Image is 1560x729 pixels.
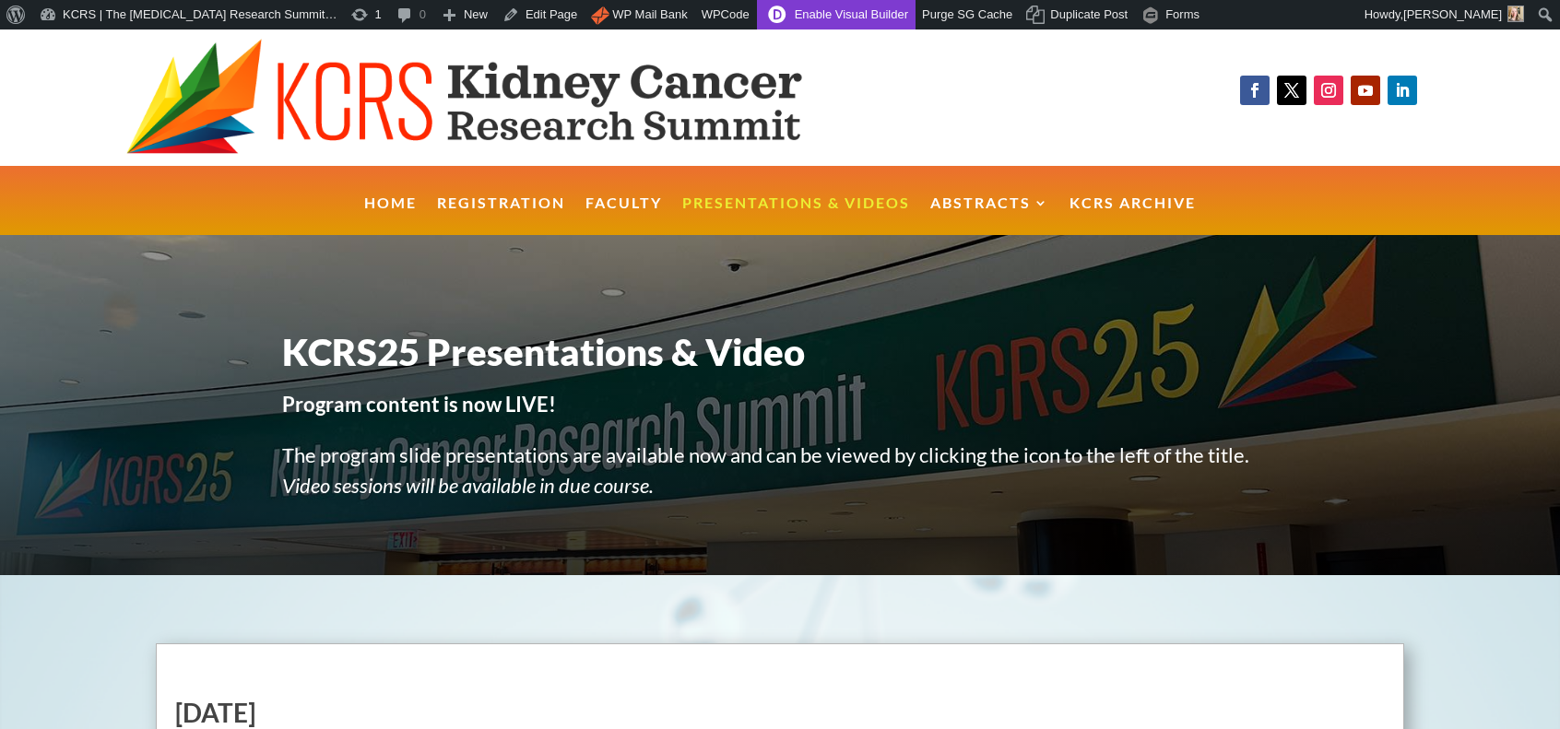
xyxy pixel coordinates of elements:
a: Abstracts [930,196,1049,236]
a: Follow on Youtube [1351,76,1380,105]
a: Follow on Instagram [1314,76,1343,105]
strong: Program content is now LIVE! [282,392,556,417]
span: [PERSON_NAME] [1403,7,1502,21]
span: KCRS25 Presentations & Video [282,330,805,374]
a: Registration [437,196,565,236]
a: KCRS Archive [1070,196,1196,236]
a: Follow on LinkedIn [1388,76,1417,105]
img: KCRS generic logo wide [126,39,885,157]
a: Follow on X [1277,76,1306,105]
a: Follow on Facebook [1240,76,1270,105]
p: The program slide presentations are available now and can be viewed by clicking the icon to the l... [282,440,1278,500]
img: icon.png [591,6,609,25]
em: Video sessions will be available in due course. [282,473,654,498]
a: Home [364,196,417,236]
a: Presentations & Videos [682,196,910,236]
a: Faculty [585,196,662,236]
